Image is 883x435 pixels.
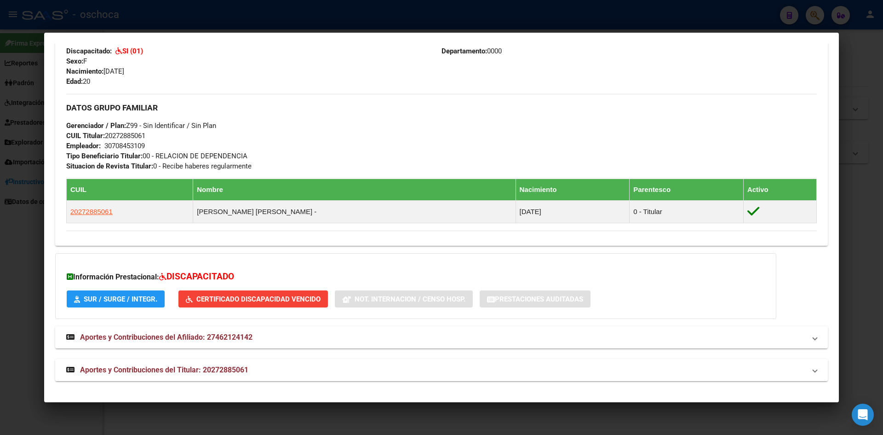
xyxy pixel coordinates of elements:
[66,162,252,170] span: 0 - Recibe haberes regularmente
[852,404,874,426] div: Open Intercom Messenger
[80,365,248,374] span: Aportes y Contribuciones del Titular: 20272885061
[66,67,103,75] strong: Nacimiento:
[193,179,516,201] th: Nombre
[495,295,583,303] span: Prestaciones Auditadas
[516,179,630,201] th: Nacimiento
[55,326,828,348] mat-expansion-panel-header: Aportes y Contribuciones del Afiliado: 27462124142
[516,201,630,223] td: [DATE]
[441,47,487,55] strong: Departamento:
[67,290,165,307] button: SUR / SURGE / INTEGR.
[66,57,87,65] span: F
[66,142,101,150] strong: Empleador:
[67,179,193,201] th: CUIL
[66,132,105,140] strong: CUIL Titular:
[104,141,145,151] div: 30708453109
[630,201,744,223] td: 0 - Titular
[66,67,124,75] span: [DATE]
[66,162,153,170] strong: Situacion de Revista Titular:
[66,122,216,130] span: Z99 - Sin Identificar / Sin Plan
[122,47,143,55] strong: SI (01)
[166,271,234,282] span: DISCAPACITADO
[80,333,252,342] span: Aportes y Contribuciones del Afiliado: 27462124142
[66,57,83,65] strong: Sexo:
[66,132,145,140] span: 20272885061
[66,152,143,160] strong: Tipo Beneficiario Titular:
[55,359,828,381] mat-expansion-panel-header: Aportes y Contribuciones del Titular: 20272885061
[66,122,126,130] strong: Gerenciador / Plan:
[441,47,502,55] span: 0000
[70,208,113,215] span: 20272885061
[480,290,591,307] button: Prestaciones Auditadas
[355,295,465,303] span: Not. Internacion / Censo Hosp.
[84,295,157,303] span: SUR / SURGE / INTEGR.
[196,295,321,303] span: Certificado Discapacidad Vencido
[66,77,90,86] span: 20
[67,270,765,284] h3: Información Prestacional:
[66,103,817,113] h3: DATOS GRUPO FAMILIAR
[193,201,516,223] td: [PERSON_NAME] [PERSON_NAME] -
[335,290,473,307] button: Not. Internacion / Censo Hosp.
[66,152,247,160] span: 00 - RELACION DE DEPENDENCIA
[743,179,816,201] th: Activo
[178,290,328,307] button: Certificado Discapacidad Vencido
[66,77,83,86] strong: Edad:
[66,47,112,55] strong: Discapacitado:
[630,179,744,201] th: Parentesco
